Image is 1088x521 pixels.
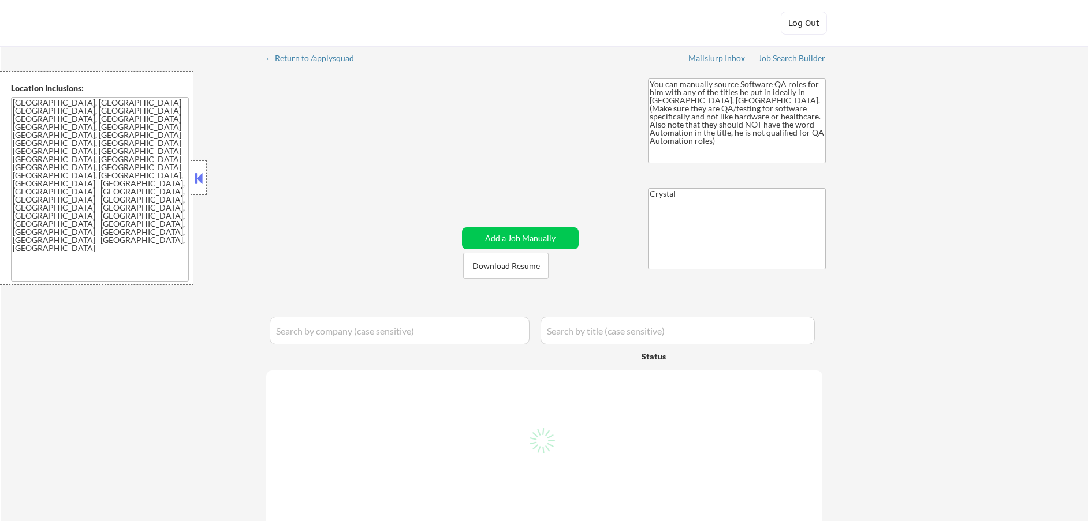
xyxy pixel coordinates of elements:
a: ← Return to /applysquad [265,54,365,65]
button: Add a Job Manually [462,227,579,249]
input: Search by title (case sensitive) [541,317,815,344]
div: Status [642,346,741,366]
div: Location Inclusions: [11,83,189,94]
div: Job Search Builder [758,54,826,62]
input: Search by company (case sensitive) [270,317,530,344]
a: Mailslurp Inbox [688,54,746,65]
div: ← Return to /applysquad [265,54,365,62]
button: Download Resume [463,253,549,279]
div: Mailslurp Inbox [688,54,746,62]
button: Log Out [781,12,827,35]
